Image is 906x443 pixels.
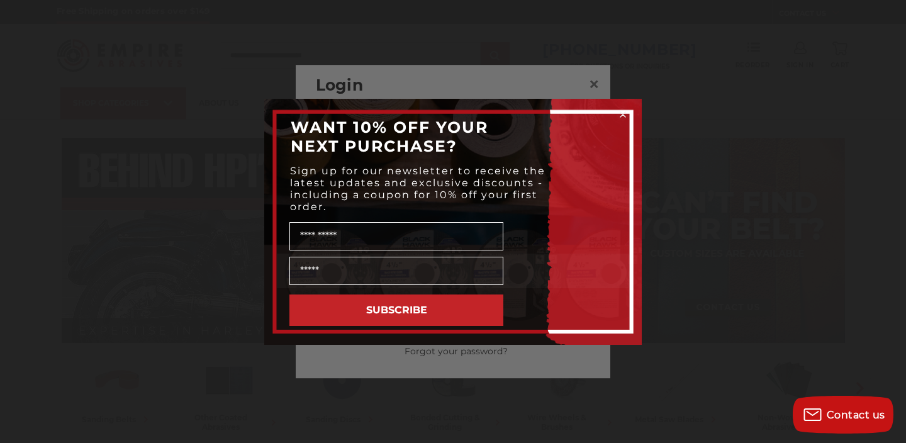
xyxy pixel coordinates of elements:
button: SUBSCRIBE [289,294,503,326]
button: Contact us [793,396,893,434]
button: Close dialog [617,108,629,121]
span: Contact us [827,409,885,421]
input: Email [289,257,503,285]
span: WANT 10% OFF YOUR NEXT PURCHASE? [291,118,488,155]
span: Sign up for our newsletter to receive the latest updates and exclusive discounts - including a co... [290,165,545,213]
